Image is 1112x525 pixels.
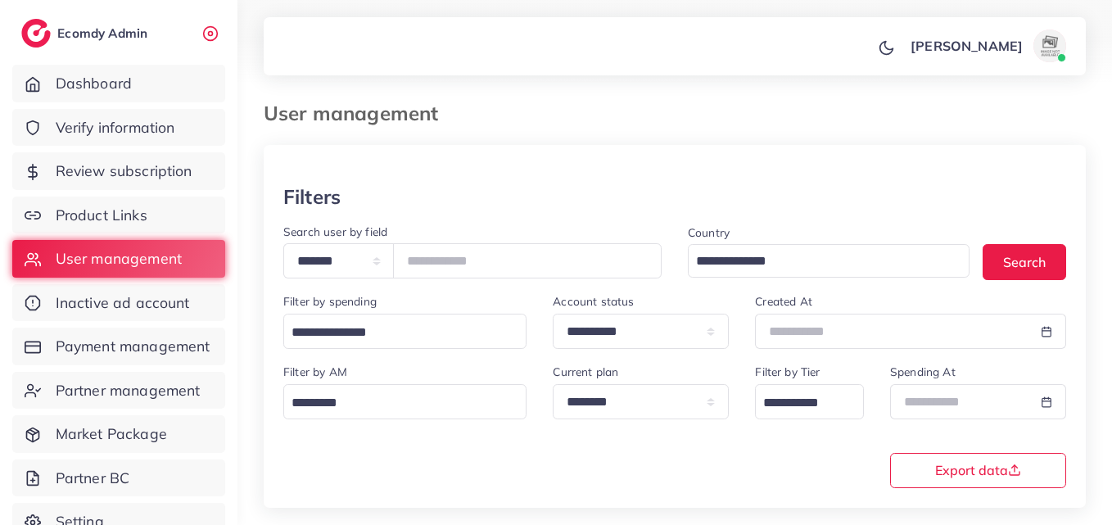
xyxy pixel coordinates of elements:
input: Search for option [286,320,505,346]
span: Inactive ad account [56,292,190,314]
span: User management [56,248,182,269]
a: Dashboard [12,65,225,102]
img: logo [21,19,51,48]
a: logoEcomdy Admin [21,19,151,48]
span: Market Package [56,423,167,445]
span: Product Links [56,205,147,226]
h3: Filters [283,185,341,209]
label: Filter by Tier [755,364,820,380]
input: Search for option [757,391,843,416]
a: Inactive ad account [12,284,225,322]
a: User management [12,240,225,278]
label: Current plan [553,364,618,380]
input: Search for option [690,249,948,274]
span: Verify information [56,117,175,138]
span: Dashboard [56,73,132,94]
div: Search for option [755,384,864,419]
input: Search for option [286,391,505,416]
div: Search for option [283,314,527,349]
span: Export data [935,464,1021,477]
a: [PERSON_NAME]avatar [902,29,1073,62]
a: Product Links [12,197,225,234]
button: Search [983,244,1066,279]
span: Review subscription [56,161,192,182]
p: [PERSON_NAME] [911,36,1023,56]
label: Filter by spending [283,293,377,310]
a: Verify information [12,109,225,147]
label: Account status [553,293,634,310]
label: Search user by field [283,224,387,240]
a: Market Package [12,415,225,453]
span: Partner BC [56,468,130,489]
a: Payment management [12,328,225,365]
span: Payment management [56,336,210,357]
label: Spending At [890,364,956,380]
label: Created At [755,293,812,310]
a: Partner BC [12,459,225,497]
label: Country [688,224,730,241]
h3: User management [264,102,451,125]
img: avatar [1033,29,1066,62]
a: Review subscription [12,152,225,190]
div: Search for option [283,384,527,419]
label: Filter by AM [283,364,347,380]
button: Export data [890,453,1066,488]
div: Search for option [688,244,970,278]
span: Partner management [56,380,201,401]
a: Partner management [12,372,225,410]
h2: Ecomdy Admin [57,25,151,41]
